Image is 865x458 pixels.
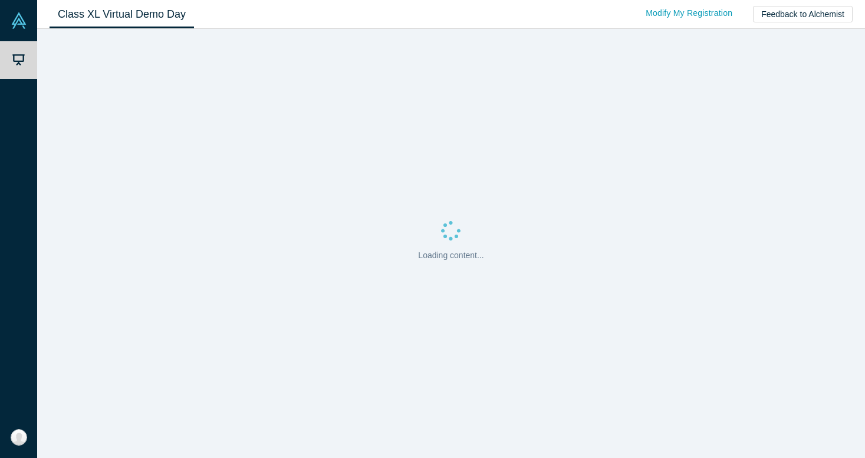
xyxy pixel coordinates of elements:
img: Jeffrey Cahn's Account [11,429,27,446]
a: Modify My Registration [633,3,745,24]
p: Loading content... [418,249,484,262]
img: Alchemist Vault Logo [11,12,27,29]
a: Class XL Virtual Demo Day [50,1,194,28]
button: Feedback to Alchemist [753,6,853,22]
